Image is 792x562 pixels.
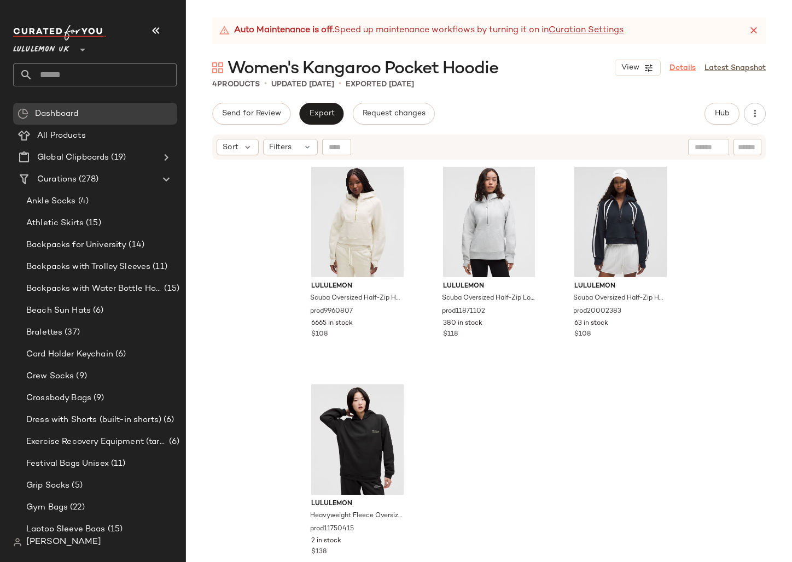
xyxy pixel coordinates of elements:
[573,294,666,303] span: Scuba Oversized Half-Zip Hoodie Trim
[109,458,126,470] span: (11)
[714,109,730,118] span: Hub
[269,142,292,153] span: Filters
[37,173,77,186] span: Curations
[106,523,123,536] span: (15)
[310,307,353,317] span: prod9960807
[621,63,639,72] span: View
[26,305,91,317] span: Beach Sun Hats
[13,25,106,40] img: cfy_white_logo.C9jOOHJF.svg
[161,414,174,426] span: (6)
[339,78,341,91] span: •
[76,195,89,208] span: (4)
[574,282,667,291] span: lululemon
[228,58,498,80] span: Women's Kangaroo Pocket Hoodie​
[26,501,68,514] span: Gym Bags
[311,330,328,339] span: $108
[26,536,101,549] span: [PERSON_NAME]
[310,524,354,534] span: prod11750415
[91,392,104,405] span: (9)
[150,261,167,273] span: (11)
[442,307,485,317] span: prod11871102
[271,79,334,90] p: updated [DATE]
[26,217,84,230] span: Athletic Skirts
[308,109,334,118] span: Export
[234,24,334,37] strong: Auto Maintenance is off.
[443,282,535,291] span: lululemon
[212,62,223,73] img: svg%3e
[615,60,661,76] button: View
[574,319,608,329] span: 63 in stock
[574,330,591,339] span: $108
[113,348,126,361] span: (6)
[26,414,161,426] span: Dress with Shorts (built-in shorts)
[549,24,624,37] a: Curation Settings
[26,326,62,339] span: Bralettes
[353,103,435,125] button: Request changes
[26,348,113,361] span: Card Holder Keychain
[669,62,696,74] a: Details
[74,370,86,383] span: (9)
[37,151,109,164] span: Global Clipboards
[311,547,327,557] span: $138
[704,62,766,74] a: Latest Snapshot
[443,319,482,329] span: 380 in stock
[109,151,126,164] span: (19)
[212,79,260,90] div: Products
[311,319,353,329] span: 6665 in stock
[299,103,343,125] button: Export
[167,436,179,448] span: (6)
[69,479,82,492] span: (5)
[311,499,404,509] span: lululemon
[26,479,69,492] span: Grip Socks
[302,384,412,495] img: LW3HRUS_0001_1
[704,103,739,125] button: Hub
[212,103,290,125] button: Send for Review
[222,109,281,118] span: Send for Review
[62,326,80,339] span: (37)
[442,294,534,303] span: Scuba Oversized Half-Zip Long Hoodie
[346,79,414,90] p: Exported [DATE]
[77,173,98,186] span: (278)
[302,167,412,277] img: LW3HTPS_067409_1
[13,37,69,57] span: Lululemon UK
[68,501,85,514] span: (22)
[162,283,179,295] span: (15)
[362,109,426,118] span: Request changes
[84,217,101,230] span: (15)
[310,511,403,521] span: Heavyweight Fleece Oversized Hoodie
[13,538,22,547] img: svg%3e
[264,78,267,91] span: •
[26,370,74,383] span: Crew Socks
[212,80,217,89] span: 4
[310,294,403,303] span: Scuba Oversized Half-Zip Hoodie
[26,458,109,470] span: Festival Bags Unisex
[26,523,106,536] span: Laptop Sleeve Bags
[18,108,28,119] img: svg%3e
[566,167,675,277] img: LW3IOYS_033476_1
[434,167,544,277] img: LW3JJWS_032493_1
[26,283,162,295] span: Backpacks with Water Bottle Holder
[37,130,86,142] span: All Products
[443,330,458,339] span: $118
[26,436,167,448] span: Exercise Recovery Equipment (target mobility + muscle recovery equipment)
[26,261,150,273] span: Backpacks with Trolley Sleeves
[311,282,404,291] span: lululemon
[223,142,238,153] span: Sort
[311,536,341,546] span: 2 in stock
[126,239,144,251] span: (14)
[26,239,126,251] span: Backpacks for University
[91,305,103,317] span: (6)
[26,195,76,208] span: Ankle Socks
[573,307,621,317] span: prod20002383
[219,24,624,37] div: Speed up maintenance workflows by turning it on in
[35,108,78,120] span: Dashboard
[26,392,91,405] span: Crossbody Bags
